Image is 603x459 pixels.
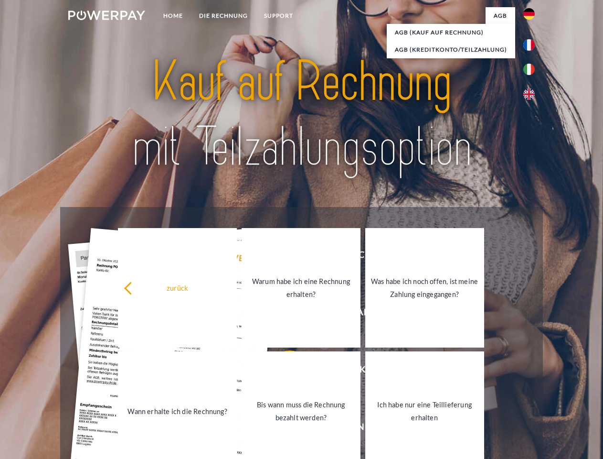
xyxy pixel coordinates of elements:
[523,88,535,100] img: en
[124,404,231,417] div: Wann erhalte ich die Rechnung?
[155,7,191,24] a: Home
[68,11,145,20] img: logo-powerpay-white.svg
[256,7,301,24] a: SUPPORT
[371,398,478,424] div: Ich habe nur eine Teillieferung erhalten
[523,8,535,20] img: de
[523,39,535,51] img: fr
[387,24,515,41] a: AGB (Kauf auf Rechnung)
[91,46,512,183] img: title-powerpay_de.svg
[486,7,515,24] a: agb
[387,41,515,58] a: AGB (Kreditkonto/Teilzahlung)
[365,228,484,348] a: Was habe ich noch offen, ist meine Zahlung eingegangen?
[523,64,535,75] img: it
[191,7,256,24] a: DIE RECHNUNG
[247,398,355,424] div: Bis wann muss die Rechnung bezahlt werden?
[371,275,478,301] div: Was habe ich noch offen, ist meine Zahlung eingegangen?
[124,281,231,294] div: zurück
[247,275,355,301] div: Warum habe ich eine Rechnung erhalten?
